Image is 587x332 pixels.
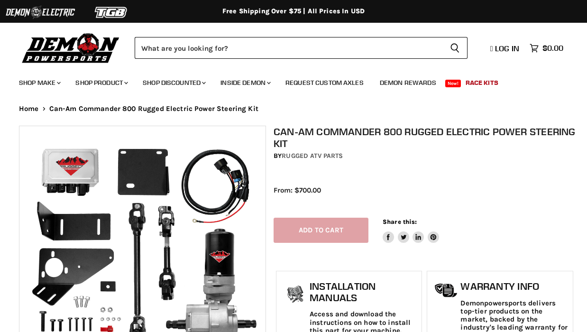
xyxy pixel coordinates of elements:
a: Log in [486,44,525,53]
a: Demon Rewards [373,73,443,92]
aside: Share this: [383,218,439,243]
h1: Installation Manuals [310,281,417,303]
img: warranty-icon.png [434,283,458,298]
span: $0.00 [542,44,563,53]
span: New! [445,80,461,87]
a: Shop Make [12,73,66,92]
img: install_manual-icon.png [284,283,307,307]
a: Home [19,105,39,113]
button: Search [442,37,468,59]
a: Request Custom Axles [278,73,371,92]
img: TGB Logo 2 [76,3,147,21]
h1: Warranty Info [460,281,568,292]
a: Rugged ATV Parts [282,152,343,160]
h1: Can-Am Commander 800 Rugged Electric Power Steering Kit [274,126,576,149]
a: Shop Discounted [136,73,211,92]
div: by [274,151,576,161]
span: From: $700.00 [274,186,321,194]
a: Shop Product [68,73,134,92]
a: Race Kits [459,73,505,92]
input: Search [135,37,442,59]
a: Inside Demon [213,73,276,92]
img: Demon Powersports [19,31,123,65]
span: Log in [495,44,519,53]
form: Product [135,37,468,59]
a: $0.00 [525,41,568,55]
ul: Main menu [12,69,561,92]
img: Demon Electric Logo 2 [5,3,76,21]
span: Can-Am Commander 800 Rugged Electric Power Steering Kit [49,105,258,113]
span: Share this: [383,218,417,225]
